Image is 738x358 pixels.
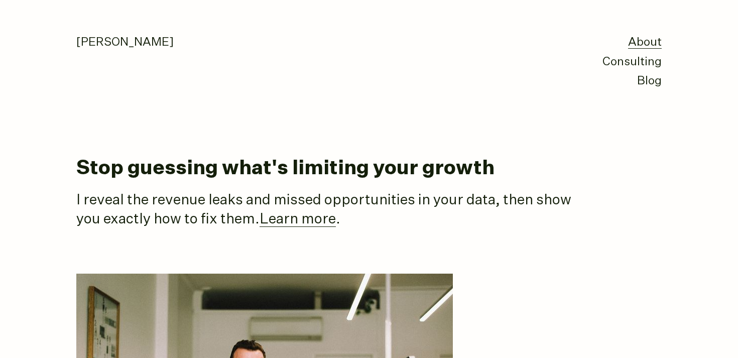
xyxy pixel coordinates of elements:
[76,37,174,48] a: [PERSON_NAME]
[628,37,662,49] a: About
[76,191,578,229] p: I reveal the revenue leaks and missed opportunities in your data, then show you exactly how to fi...
[602,56,662,68] a: Consulting
[602,33,662,91] nav: primary
[637,75,662,87] a: Blog
[76,158,662,180] h1: Stop guessing what's limiting your growth
[260,212,336,227] a: Learn more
